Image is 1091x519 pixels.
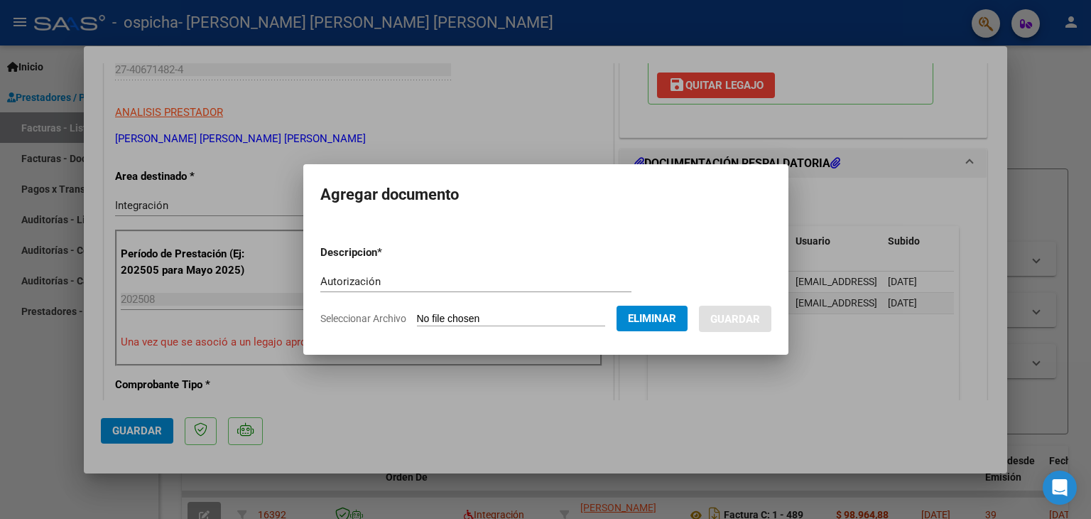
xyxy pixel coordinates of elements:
[320,181,771,208] h2: Agregar documento
[699,306,771,332] button: Guardar
[617,306,688,331] button: Eliminar
[320,245,456,261] p: Descripcion
[320,313,406,324] span: Seleccionar Archivo
[710,313,760,326] span: Guardar
[1043,471,1077,505] div: Open Intercom Messenger
[628,312,676,325] span: Eliminar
